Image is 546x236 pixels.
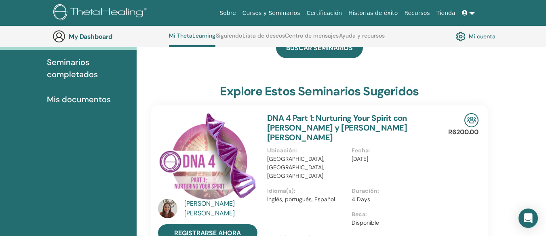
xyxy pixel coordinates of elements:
a: Cursos y Seminarios [239,6,304,21]
span: Mis documentos [47,93,111,105]
p: Idioma(s) : [267,187,347,195]
a: Sobre [216,6,239,21]
h3: My Dashboard [69,33,150,40]
a: Historias de éxito [345,6,401,21]
a: DNA 4 Part 1: Nurturing Your Spirit con [PERSON_NAME] y [PERSON_NAME] [PERSON_NAME] [267,113,407,143]
span: Seminarios completados [47,56,130,80]
img: cog.svg [456,29,466,43]
a: Siguiendo [216,32,242,45]
p: Disponible [352,219,432,227]
img: DNA 4 Part 1: Nurturing Your Spirit [158,113,257,201]
div: Open Intercom Messenger [519,209,538,228]
img: In-Person Seminar [464,113,479,127]
a: Mi ThetaLearning [169,32,215,47]
a: Centro de mensajes [285,32,339,45]
img: logo.png [53,4,150,22]
p: [DATE] [352,155,432,163]
a: Tienda [433,6,459,21]
p: [GEOGRAPHIC_DATA], [GEOGRAPHIC_DATA], [GEOGRAPHIC_DATA] [267,155,347,180]
img: default.jpg [158,199,177,218]
p: Ubicación : [267,146,347,155]
a: [PERSON_NAME] [PERSON_NAME] [184,199,259,218]
p: Beca : [352,210,432,219]
a: Certificación [303,6,345,21]
p: Inglés, portugués, Español [267,195,347,204]
p: Duración : [352,187,432,195]
a: Lista de deseos [242,32,285,45]
p: Fecha : [352,146,432,155]
a: BUSCAR SEMINARIOS [276,37,363,58]
a: Mi cuenta [456,29,495,43]
h3: Explore estos seminarios sugeridos [220,84,419,99]
img: generic-user-icon.jpg [53,30,65,43]
p: 4 Days [352,195,432,204]
p: R6200.00 [448,127,479,137]
span: BUSCAR SEMINARIOS [286,44,353,52]
a: Ayuda y recursos [339,32,385,45]
a: Recursos [401,6,433,21]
